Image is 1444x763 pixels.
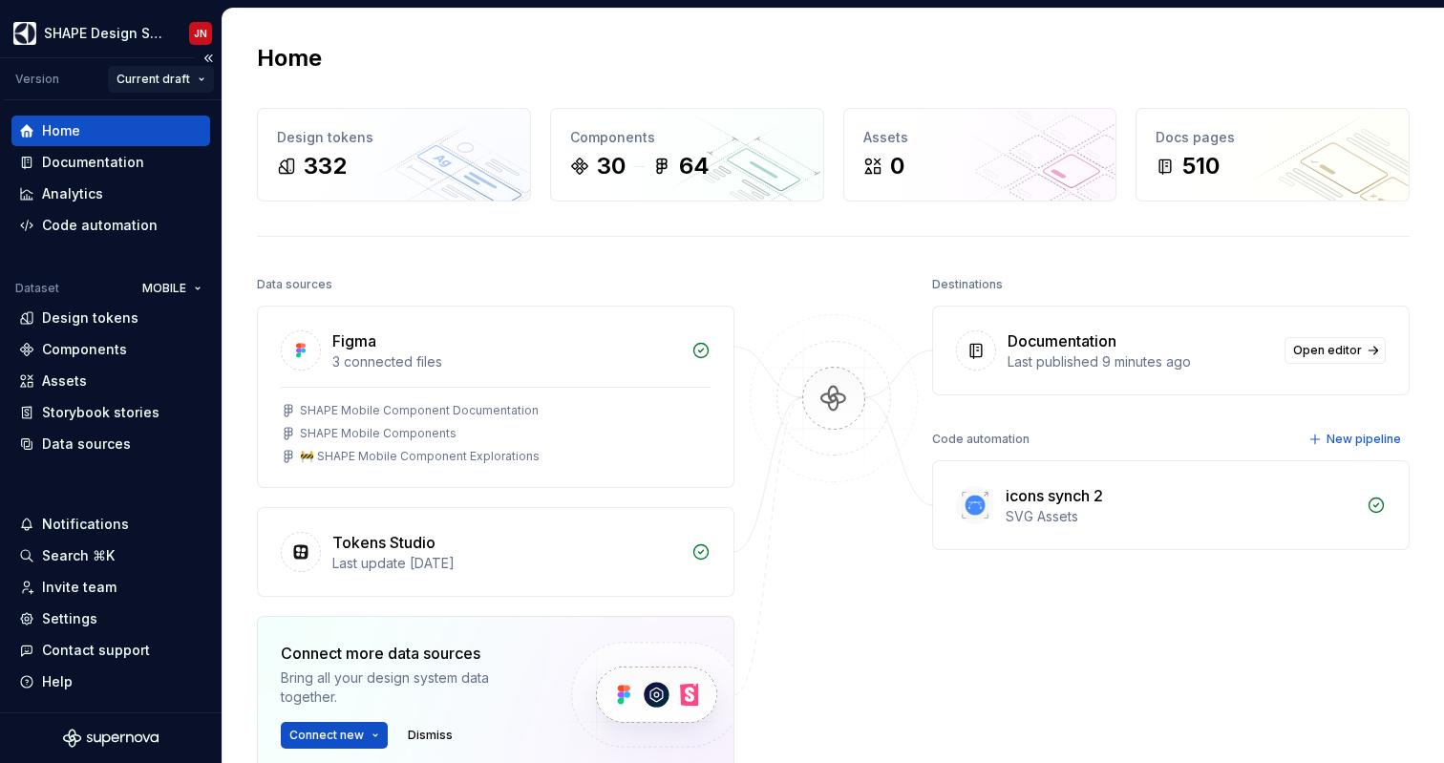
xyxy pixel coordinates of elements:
[11,179,210,209] a: Analytics
[42,546,115,565] div: Search ⌘K
[42,340,127,359] div: Components
[42,578,117,597] div: Invite team
[11,667,210,697] button: Help
[408,728,453,743] span: Dismiss
[1285,337,1386,364] a: Open editor
[257,507,734,597] a: Tokens StudioLast update [DATE]
[11,303,210,333] a: Design tokens
[42,184,103,203] div: Analytics
[277,128,511,147] div: Design tokens
[890,151,904,181] div: 0
[42,515,129,534] div: Notifications
[11,210,210,241] a: Code automation
[142,281,186,296] span: MOBILE
[42,672,73,691] div: Help
[257,306,734,488] a: Figma3 connected filesSHAPE Mobile Component DocumentationSHAPE Mobile Components🚧 SHAPE Mobile C...
[134,275,210,302] button: MOBILE
[1006,484,1103,507] div: icons synch 2
[42,403,159,422] div: Storybook stories
[399,722,461,749] button: Dismiss
[42,609,97,628] div: Settings
[1156,128,1390,147] div: Docs pages
[42,371,87,391] div: Assets
[42,216,158,235] div: Code automation
[42,308,138,328] div: Design tokens
[117,72,190,87] span: Current draft
[11,540,210,571] button: Search ⌘K
[1303,426,1410,453] button: New pipeline
[1008,329,1116,352] div: Documentation
[194,26,207,41] div: JN
[15,72,59,87] div: Version
[11,366,210,396] a: Assets
[332,329,376,352] div: Figma
[281,642,539,665] div: Connect more data sources
[11,429,210,459] a: Data sources
[42,153,144,172] div: Documentation
[863,128,1097,147] div: Assets
[300,449,540,464] div: 🚧 SHAPE Mobile Component Explorations
[570,128,804,147] div: Components
[332,352,680,371] div: 3 connected files
[42,641,150,660] div: Contact support
[300,426,457,441] div: SHAPE Mobile Components
[332,554,680,573] div: Last update [DATE]
[257,271,332,298] div: Data sources
[679,151,710,181] div: 64
[1136,108,1410,201] a: Docs pages510
[304,151,347,181] div: 332
[1182,151,1220,181] div: 510
[1006,507,1355,526] div: SVG Assets
[44,24,166,43] div: SHAPE Design System
[597,151,626,181] div: 30
[195,45,222,72] button: Collapse sidebar
[281,722,388,749] button: Connect new
[332,531,435,554] div: Tokens Studio
[108,66,214,93] button: Current draft
[11,604,210,634] a: Settings
[843,108,1117,201] a: Assets0
[11,509,210,540] button: Notifications
[11,635,210,666] button: Contact support
[550,108,824,201] a: Components3064
[281,668,539,707] div: Bring all your design system data together.
[932,426,1030,453] div: Code automation
[42,434,131,454] div: Data sources
[11,397,210,428] a: Storybook stories
[1008,352,1273,371] div: Last published 9 minutes ago
[63,729,159,748] svg: Supernova Logo
[257,108,531,201] a: Design tokens332
[257,43,322,74] h2: Home
[11,147,210,178] a: Documentation
[13,22,36,45] img: 1131f18f-9b94-42a4-847a-eabb54481545.png
[1293,343,1362,358] span: Open editor
[11,334,210,365] a: Components
[4,12,218,53] button: SHAPE Design SystemJN
[289,728,364,743] span: Connect new
[15,281,59,296] div: Dataset
[300,403,539,418] div: SHAPE Mobile Component Documentation
[11,572,210,603] a: Invite team
[1327,432,1401,447] span: New pipeline
[42,121,80,140] div: Home
[932,271,1003,298] div: Destinations
[11,116,210,146] a: Home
